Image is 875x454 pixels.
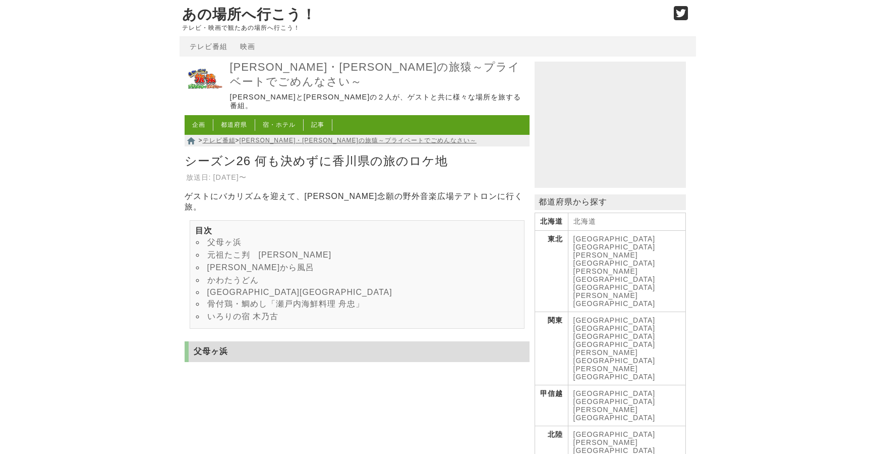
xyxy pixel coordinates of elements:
a: テレビ番組 [203,137,236,144]
a: 父母ヶ浜 [207,238,242,246]
p: 都道府県から探す [535,194,686,210]
a: テレビ番組 [190,42,227,51]
img: 東野・岡村の旅猿～プライベートでごめんなさい～ [185,59,225,99]
iframe: Advertisement [535,62,686,188]
a: [GEOGRAPHIC_DATA] [573,235,656,243]
a: [GEOGRAPHIC_DATA] [573,389,656,397]
a: かわたうどん [207,276,259,284]
a: 映画 [240,42,255,51]
th: 放送日: [186,172,212,183]
h1: シーズン26 何も決めずに香川県の旅のロケ地 [185,150,530,171]
h2: 父母ヶ浜 [185,341,530,362]
a: [GEOGRAPHIC_DATA] [573,397,656,406]
a: あの場所へ行こう！ [182,7,316,22]
a: [GEOGRAPHIC_DATA] [573,283,656,291]
th: 関東 [535,312,568,385]
a: いろりの宿 木乃古 [207,312,278,321]
a: [GEOGRAPHIC_DATA] [573,243,656,251]
a: 骨付鶏・鯛めし「瀬戸内海鮮料理 舟忠」 [207,299,364,308]
a: Twitter (@go_thesights) [674,12,688,21]
a: [GEOGRAPHIC_DATA][GEOGRAPHIC_DATA] [207,288,392,296]
a: 北海道 [573,217,596,225]
a: 都道府県 [221,121,247,128]
th: 北海道 [535,213,568,231]
a: [GEOGRAPHIC_DATA] [573,373,656,381]
a: [PERSON_NAME][GEOGRAPHIC_DATA] [573,348,656,365]
td: [DATE]〜 [213,172,247,183]
a: [GEOGRAPHIC_DATA] [573,332,656,340]
nav: > > [185,135,530,146]
a: [PERSON_NAME]・[PERSON_NAME]の旅猿～プライベートでごめんなさい～ [240,137,477,144]
th: 東北 [535,231,568,312]
a: [PERSON_NAME][GEOGRAPHIC_DATA] [573,267,656,283]
a: [PERSON_NAME]・[PERSON_NAME]の旅猿～プライベートでごめんなさい～ [230,60,527,89]
a: 企画 [192,121,205,128]
a: 元祖たこ判 [PERSON_NAME] [207,250,332,259]
a: [GEOGRAPHIC_DATA] [573,430,656,438]
a: 宿・ホテル [263,121,296,128]
a: [GEOGRAPHIC_DATA] [573,340,656,348]
a: [PERSON_NAME]から風呂 [207,263,315,272]
p: ゲストにバカリズムを迎えて、[PERSON_NAME]念願の野外音楽広場テアトロンに行く旅。 [185,191,530,213]
a: [PERSON_NAME] [573,365,638,373]
p: テレビ・映画で観たあの場所へ行こう！ [182,24,663,31]
a: 東野・岡村の旅猿～プライベートでごめんなさい～ [185,92,225,101]
a: [GEOGRAPHIC_DATA] [573,324,656,332]
a: [PERSON_NAME][GEOGRAPHIC_DATA] [573,251,656,267]
p: [PERSON_NAME]と[PERSON_NAME]の２人が、ゲストと共に様々な場所を旅する番組。 [230,93,527,111]
a: [GEOGRAPHIC_DATA] [573,316,656,324]
th: 甲信越 [535,385,568,426]
a: [PERSON_NAME][GEOGRAPHIC_DATA] [573,291,656,308]
a: 記事 [311,121,324,128]
a: [PERSON_NAME][GEOGRAPHIC_DATA] [573,406,656,422]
